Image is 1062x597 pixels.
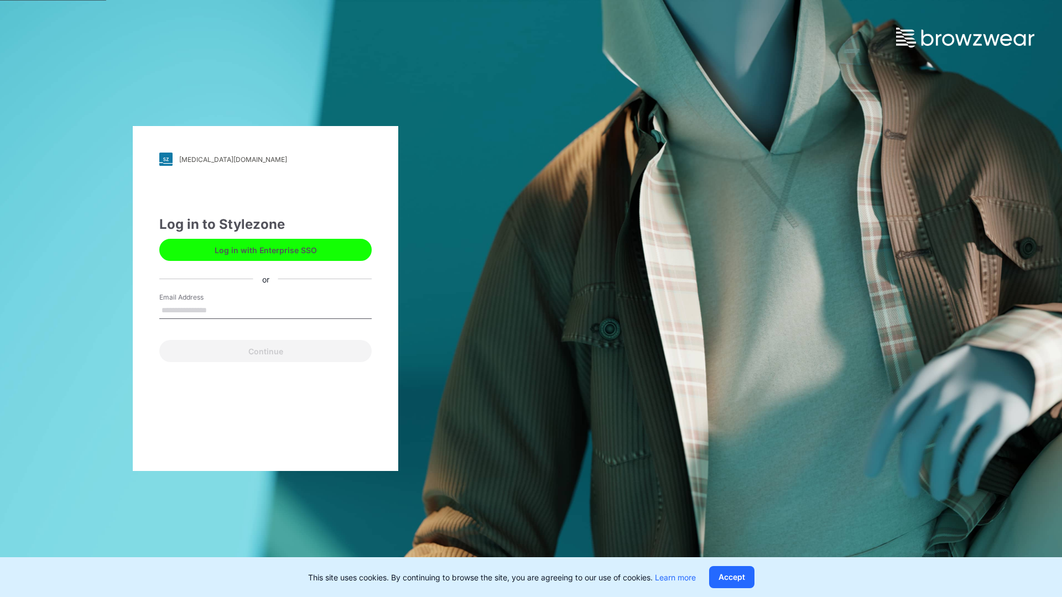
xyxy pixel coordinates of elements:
[253,273,278,285] div: or
[655,573,696,582] a: Learn more
[896,28,1034,48] img: browzwear-logo.73288ffb.svg
[159,239,372,261] button: Log in with Enterprise SSO
[709,566,754,588] button: Accept
[159,153,372,166] a: [MEDICAL_DATA][DOMAIN_NAME]
[179,155,287,164] div: [MEDICAL_DATA][DOMAIN_NAME]
[308,572,696,583] p: This site uses cookies. By continuing to browse the site, you are agreeing to our use of cookies.
[159,153,173,166] img: svg+xml;base64,PHN2ZyB3aWR0aD0iMjgiIGhlaWdodD0iMjgiIHZpZXdCb3g9IjAgMCAyOCAyOCIgZmlsbD0ibm9uZSIgeG...
[159,292,237,302] label: Email Address
[159,214,372,234] div: Log in to Stylezone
